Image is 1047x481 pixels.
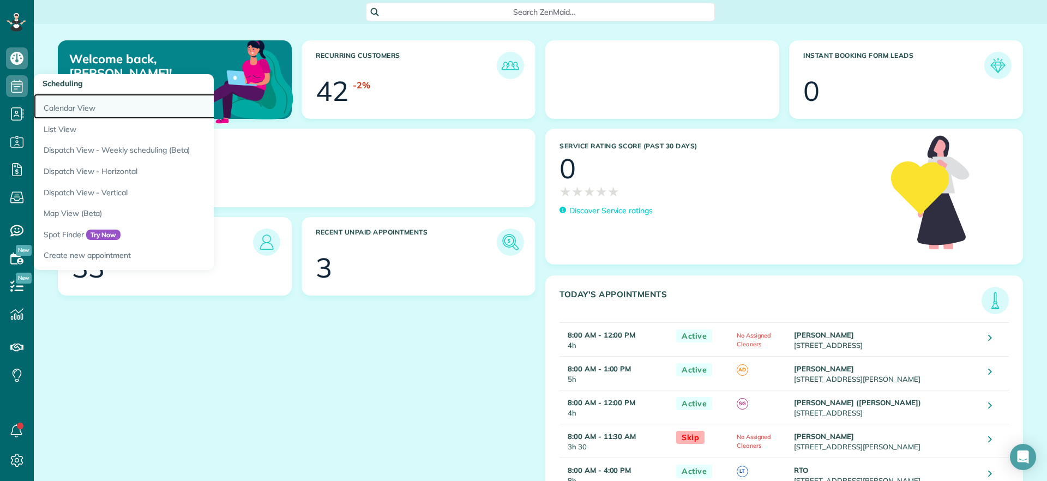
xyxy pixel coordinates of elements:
[571,182,583,201] span: ★
[86,230,121,240] span: Try Now
[568,398,635,407] strong: 8:00 AM - 12:00 PM
[568,432,636,441] strong: 8:00 AM - 11:30 AM
[676,465,712,478] span: Active
[737,364,748,376] span: AD
[791,356,980,390] td: [STREET_ADDRESS][PERSON_NAME]
[984,290,1006,311] img: icon_todays_appointments-901f7ab196bb0bea1936b74009e4eb5ffbc2d2711fa7634e0d609ed5ef32b18b.png
[568,364,631,373] strong: 8:00 AM - 1:00 PM
[568,466,631,474] strong: 8:00 AM - 4:00 PM
[676,431,705,444] span: Skip
[794,398,921,407] strong: [PERSON_NAME] ([PERSON_NAME])
[16,273,32,284] span: New
[987,55,1009,76] img: icon_form_leads-04211a6a04a5b2264e4ee56bc0799ec3eb69b7e499cbb523a139df1d13a81ae0.png
[794,330,854,339] strong: [PERSON_NAME]
[1010,444,1036,470] div: Open Intercom Messenger
[737,332,772,348] span: No Assigned Cleaners
[737,433,772,449] span: No Assigned Cleaners
[16,245,32,256] span: New
[34,94,306,119] a: Calendar View
[69,52,217,81] p: Welcome back, [PERSON_NAME]!
[803,52,984,79] h3: Instant Booking Form Leads
[737,398,748,410] span: SG
[676,329,712,343] span: Active
[34,161,306,182] a: Dispatch View - Horizontal
[34,182,306,203] a: Dispatch View - Vertical
[595,182,607,201] span: ★
[791,424,980,458] td: [STREET_ADDRESS][PERSON_NAME]
[190,28,296,134] img: dashboard_welcome-42a62b7d889689a78055ac9021e634bf52bae3f8056760290aed330b23ab8690.png
[353,79,370,92] div: -2%
[316,254,332,281] div: 3
[34,203,306,224] a: Map View (Beta)
[676,397,712,411] span: Active
[559,322,671,356] td: 4h
[559,182,571,201] span: ★
[791,390,980,424] td: [STREET_ADDRESS]
[500,231,521,253] img: icon_unpaid_appointments-47b8ce3997adf2238b356f14209ab4cced10bd1f174958f3ca8f1d0dd7fffeee.png
[72,254,105,281] div: 33
[559,290,982,314] h3: Today's Appointments
[737,466,748,477] span: LT
[316,77,348,105] div: 42
[559,155,576,182] div: 0
[34,119,306,140] a: List View
[607,182,619,201] span: ★
[34,140,306,161] a: Dispatch View - Weekly scheduling (Beta)
[500,55,521,76] img: icon_recurring_customers-cf858462ba22bcd05b5a5880d41d6543d210077de5bb9ebc9590e49fd87d84ed.png
[34,245,306,270] a: Create new appointment
[43,79,83,88] span: Scheduling
[559,424,671,458] td: 3h 30
[256,231,278,253] img: icon_leads-1bed01f49abd5b7fead27621c3d59655bb73ed531f8eeb49469d10e621d6b896.png
[559,205,653,217] a: Discover Service ratings
[316,229,497,256] h3: Recent unpaid appointments
[559,142,880,150] h3: Service Rating score (past 30 days)
[34,224,306,245] a: Spot FinderTry Now
[559,390,671,424] td: 4h
[794,466,808,474] strong: RTO
[316,52,497,79] h3: Recurring Customers
[559,356,671,390] td: 5h
[794,432,854,441] strong: [PERSON_NAME]
[791,322,980,356] td: [STREET_ADDRESS]
[676,363,712,377] span: Active
[583,182,595,201] span: ★
[569,205,653,217] p: Discover Service ratings
[568,330,635,339] strong: 8:00 AM - 12:00 PM
[803,77,820,105] div: 0
[794,364,854,373] strong: [PERSON_NAME]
